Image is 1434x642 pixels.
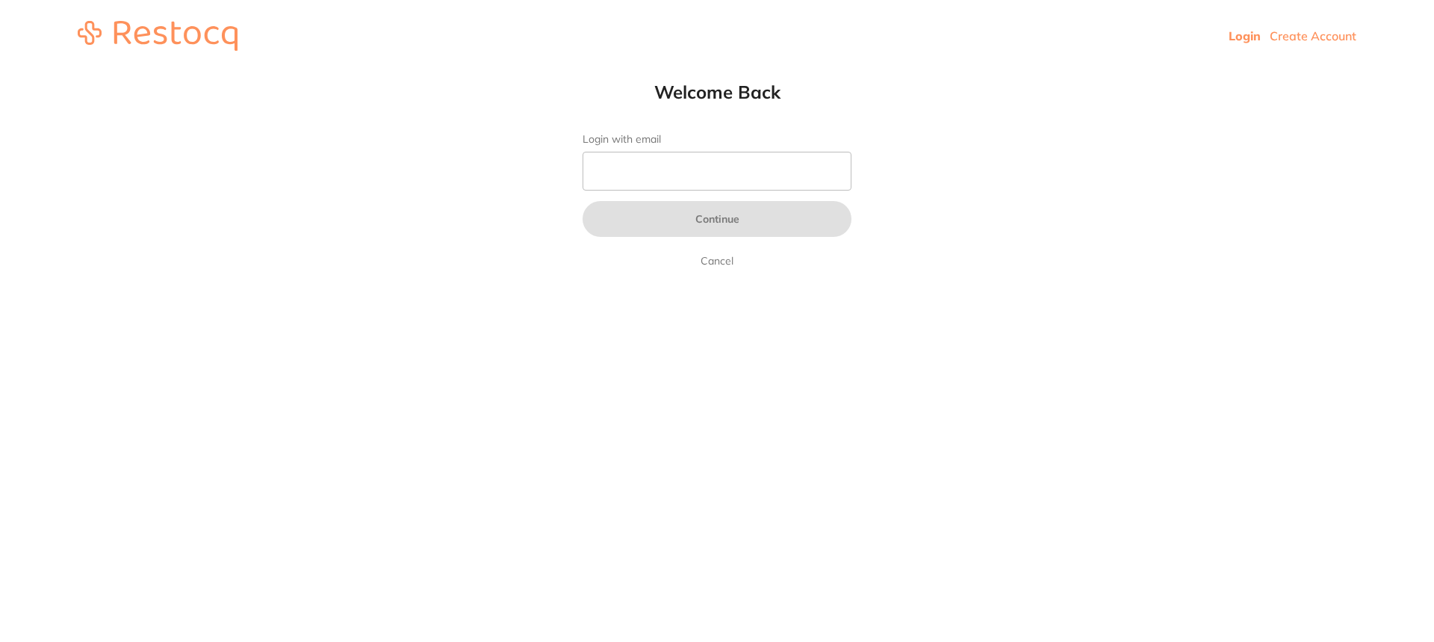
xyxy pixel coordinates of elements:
a: Login [1229,28,1261,43]
img: restocq_logo.svg [78,21,238,51]
h1: Welcome Back [553,81,881,103]
a: Create Account [1270,28,1356,43]
a: Cancel [698,252,736,270]
label: Login with email [583,133,851,146]
button: Continue [583,201,851,237]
